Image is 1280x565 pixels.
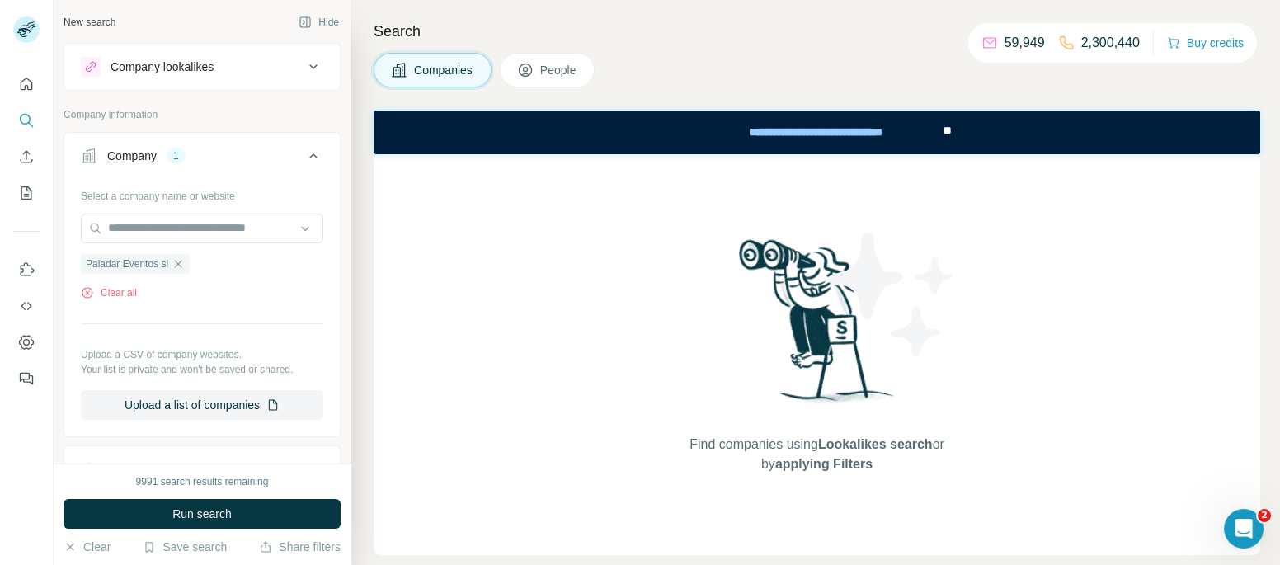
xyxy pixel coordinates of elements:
[81,285,137,300] button: Clear all
[64,15,115,30] div: New search
[64,47,340,87] button: Company lookalikes
[64,450,340,489] button: Industry
[143,539,227,555] button: Save search
[136,474,269,489] div: 9991 search results remaining
[13,291,40,321] button: Use Surfe API
[287,10,351,35] button: Hide
[64,499,341,529] button: Run search
[13,106,40,135] button: Search
[374,111,1260,154] iframe: Banner
[414,62,474,78] span: Companies
[64,539,111,555] button: Clear
[81,390,323,420] button: Upload a list of companies
[1258,509,1271,522] span: 2
[167,148,186,163] div: 1
[1167,31,1244,54] button: Buy credits
[81,362,323,377] p: Your list is private and won't be saved or shared.
[107,461,148,478] div: Industry
[374,20,1260,43] h4: Search
[13,178,40,208] button: My lists
[13,327,40,357] button: Dashboard
[259,539,341,555] button: Share filters
[817,220,966,369] img: Surfe Illustration - Stars
[13,255,40,285] button: Use Surfe on LinkedIn
[1224,509,1264,549] iframe: Intercom live chat
[172,506,232,522] span: Run search
[107,148,157,164] div: Company
[818,437,933,451] span: Lookalikes search
[13,364,40,393] button: Feedback
[1005,33,1045,53] p: 59,949
[13,142,40,172] button: Enrich CSV
[81,347,323,362] p: Upload a CSV of company websites.
[775,457,873,471] span: applying Filters
[540,62,578,78] span: People
[685,435,948,474] span: Find companies using or by
[86,257,168,271] span: Paladar Eventos sl
[81,182,323,204] div: Select a company name or website
[111,59,214,75] div: Company lookalikes
[732,235,903,419] img: Surfe Illustration - Woman searching with binoculars
[1081,33,1140,53] p: 2,300,440
[13,69,40,99] button: Quick start
[64,107,341,122] p: Company information
[64,136,340,182] button: Company1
